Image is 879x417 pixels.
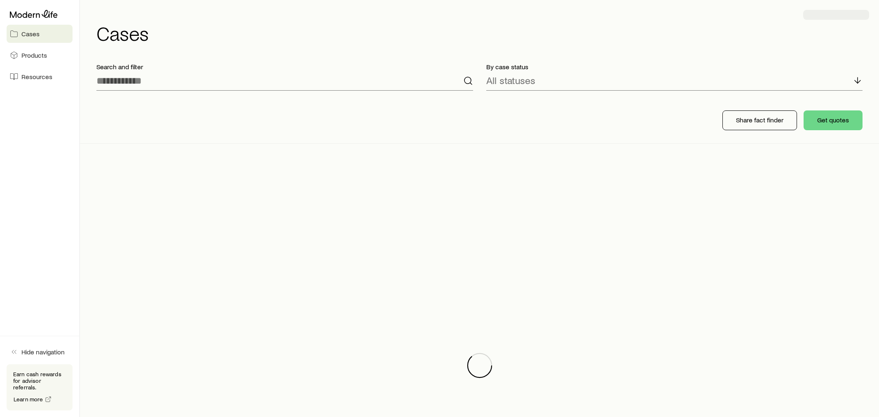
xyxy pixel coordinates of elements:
span: Resources [21,73,52,81]
a: Resources [7,68,73,86]
span: Hide navigation [21,348,65,356]
h1: Cases [96,23,869,43]
p: Share fact finder [736,116,783,124]
button: Share fact finder [722,110,797,130]
span: Cases [21,30,40,38]
p: Earn cash rewards for advisor referrals. [13,371,66,391]
p: Search and filter [96,63,473,71]
span: Learn more [14,396,43,402]
span: Products [21,51,47,59]
div: Earn cash rewards for advisor referrals.Learn more [7,364,73,410]
a: Products [7,46,73,64]
a: Cases [7,25,73,43]
p: By case status [486,63,863,71]
p: All statuses [486,75,535,86]
button: Get quotes [804,110,863,130]
button: Hide navigation [7,343,73,361]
